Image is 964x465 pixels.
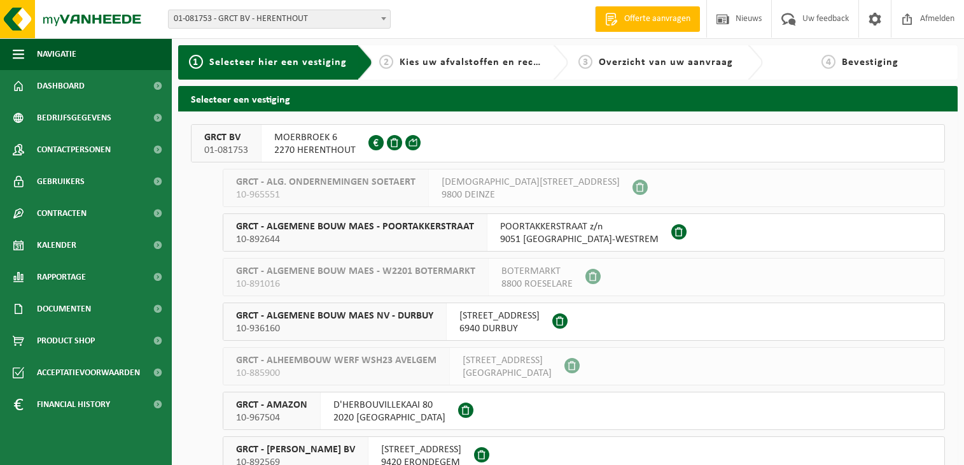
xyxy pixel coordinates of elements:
[400,57,575,68] span: Kies uw afvalstoffen en recipiënten
[236,310,433,322] span: GRCT - ALGEMENE BOUW MAES NV - DURBUY
[37,229,76,261] span: Kalender
[442,189,620,201] span: 9800 DEINZE
[236,354,437,367] span: GRCT - ALHEEMBOUW WERF WSH23 AVELGEM
[236,411,307,424] span: 10-967504
[168,10,391,29] span: 01-081753 - GRCT BV - HERENTHOUT
[459,310,540,322] span: [STREET_ADDRESS]
[274,144,356,157] span: 2270 HERENTHOUT
[37,261,86,293] span: Rapportage
[236,265,475,278] span: GRCT - ALGEMENE BOUW MAES - W2201 BOTERMARKT
[236,233,474,246] span: 10-892644
[191,124,945,162] button: GRCT BV 01-081753 MOERBROEK 62270 HERENTHOUT
[204,131,248,144] span: GRCT BV
[842,57,898,68] span: Bevestiging
[274,131,356,144] span: MOERBROEK 6
[236,176,416,189] span: GRCT - ALG. ONDERNEMINGEN SOETAERT
[223,392,945,430] button: GRCT - AMAZON 10-967504 D'HERBOUVILLEKAAI 802020 [GEOGRAPHIC_DATA]
[37,325,95,357] span: Product Shop
[595,6,700,32] a: Offerte aanvragen
[209,57,347,68] span: Selecteer hier een vestiging
[37,38,76,70] span: Navigatie
[442,176,620,189] span: [DEMOGRAPHIC_DATA][STREET_ADDRESS]
[37,166,85,197] span: Gebruikers
[236,443,355,456] span: GRCT - [PERSON_NAME] BV
[236,220,474,233] span: GRCT - ALGEMENE BOUW MAES - POORTAKKERSTRAAT
[37,357,140,389] span: Acceptatievoorwaarden
[37,102,111,134] span: Bedrijfsgegevens
[169,10,390,28] span: 01-081753 - GRCT BV - HERENTHOUT
[821,55,835,69] span: 4
[37,197,87,229] span: Contracten
[599,57,733,68] span: Overzicht van uw aanvraag
[500,233,659,246] span: 9051 [GEOGRAPHIC_DATA]-WESTREM
[459,322,540,335] span: 6940 DURBUY
[381,443,461,456] span: [STREET_ADDRESS]
[223,213,945,252] button: GRCT - ALGEMENE BOUW MAES - POORTAKKERSTRAAT 10-892644 POORTAKKERSTRAAT z/n9051 [GEOGRAPHIC_DATA]...
[178,86,958,111] h2: Selecteer een vestiging
[189,55,203,69] span: 1
[236,322,433,335] span: 10-936160
[37,389,110,420] span: Financial History
[500,220,659,233] span: POORTAKKERSTRAAT z/n
[379,55,393,69] span: 2
[37,70,85,102] span: Dashboard
[236,367,437,380] span: 10-885900
[236,399,307,411] span: GRCT - AMAZON
[501,265,573,278] span: BOTERMARKT
[37,134,111,166] span: Contactpersonen
[236,278,475,290] span: 10-891016
[333,411,445,424] span: 2020 [GEOGRAPHIC_DATA]
[223,303,945,341] button: GRCT - ALGEMENE BOUW MAES NV - DURBUY 10-936160 [STREET_ADDRESS]6940 DURBUY
[236,189,416,201] span: 10-965551
[204,144,248,157] span: 01-081753
[501,278,573,290] span: 8800 ROESELARE
[578,55,592,69] span: 3
[463,367,552,380] span: [GEOGRAPHIC_DATA]
[621,13,694,25] span: Offerte aanvragen
[37,293,91,325] span: Documenten
[333,399,445,411] span: D'HERBOUVILLEKAAI 80
[463,354,552,367] span: [STREET_ADDRESS]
